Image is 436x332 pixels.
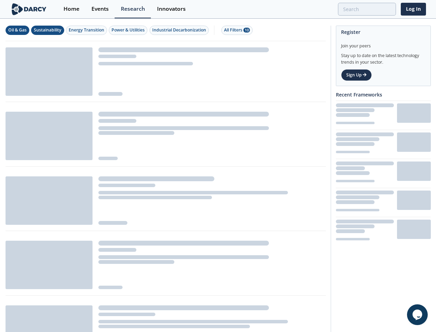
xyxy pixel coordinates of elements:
[149,26,209,35] button: Industrial Decarbonization
[221,26,253,35] button: All Filters 10
[31,26,64,35] button: Sustainability
[91,6,109,12] div: Events
[341,26,426,38] div: Register
[407,304,429,325] iframe: chat widget
[338,3,396,16] input: Advanced Search
[69,27,104,33] div: Energy Transition
[401,3,426,16] a: Log In
[336,89,431,101] div: Recent Frameworks
[243,28,250,33] span: 10
[8,27,27,33] div: Oil & Gas
[341,38,426,49] div: Join your peers
[341,69,372,81] a: Sign Up
[34,27,61,33] div: Sustainability
[64,6,79,12] div: Home
[152,27,206,33] div: Industrial Decarbonization
[10,3,48,15] img: logo-wide.svg
[121,6,145,12] div: Research
[109,26,147,35] button: Power & Utilities
[157,6,186,12] div: Innovators
[6,26,29,35] button: Oil & Gas
[341,49,426,65] div: Stay up to date on the latest technology trends in your sector.
[112,27,145,33] div: Power & Utilities
[224,27,250,33] div: All Filters
[66,26,107,35] button: Energy Transition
